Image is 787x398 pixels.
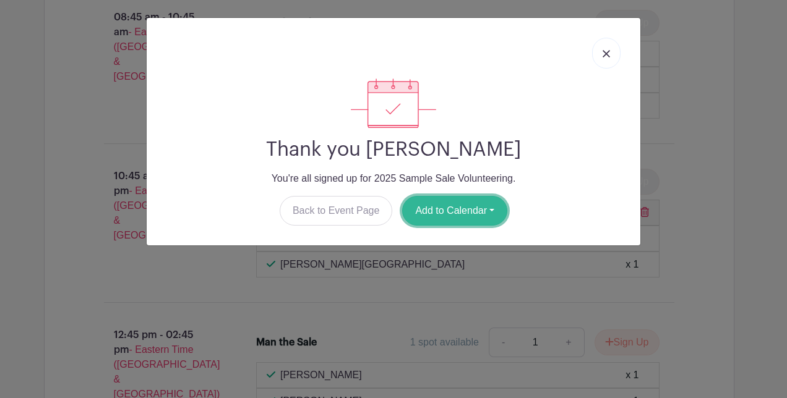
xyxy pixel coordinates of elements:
img: close_button-5f87c8562297e5c2d7936805f587ecaba9071eb48480494691a3f1689db116b3.svg [603,50,610,57]
h2: Thank you [PERSON_NAME] [157,138,630,161]
a: Back to Event Page [280,196,393,226]
img: signup_complete-c468d5dda3e2740ee63a24cb0ba0d3ce5d8a4ecd24259e683200fb1569d990c8.svg [351,78,436,128]
p: You're all signed up for 2025 Sample Sale Volunteering. [157,171,630,186]
button: Add to Calendar [402,196,507,226]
